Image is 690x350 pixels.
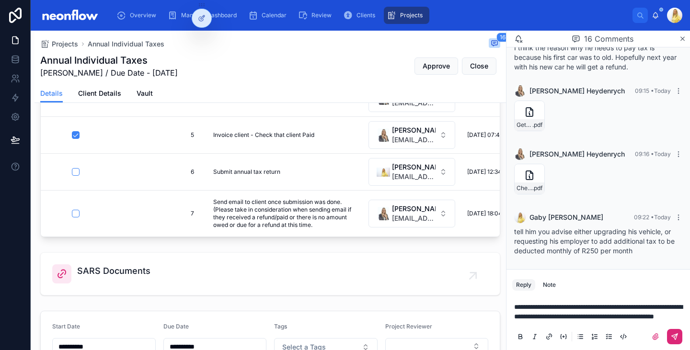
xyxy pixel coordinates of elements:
[532,184,542,192] span: .pdf
[245,7,293,24] a: Calendar
[368,158,455,186] button: Select Button
[392,135,436,145] span: [EMAIL_ADDRESS][DOMAIN_NAME]
[392,162,436,172] span: [PERSON_NAME]
[543,281,556,289] div: Note
[40,54,178,67] h1: Annual Individual Taxes
[130,11,156,19] span: Overview
[137,89,153,98] span: Vault
[141,168,194,176] span: 6
[529,213,603,222] span: Gaby [PERSON_NAME]
[400,11,423,19] span: Projects
[539,279,560,291] button: Note
[529,149,625,159] span: [PERSON_NAME] Heydenrych
[40,67,178,79] span: [PERSON_NAME] / Due Date - [DATE]
[489,38,500,50] button: 16
[635,87,671,94] span: 09:15 • Today
[88,39,164,49] a: Annual Individual Taxes
[311,11,332,19] span: Review
[385,323,432,330] span: Project Reviewer
[181,11,237,19] span: Manager Dashboard
[634,214,671,221] span: 09:22 • Today
[470,61,488,71] span: Close
[584,33,633,45] span: 16 Comments
[392,204,436,214] span: [PERSON_NAME]
[295,7,338,24] a: Review
[635,150,671,158] span: 09:16 • Today
[163,323,189,330] span: Due Date
[414,57,458,75] button: Approve
[41,253,500,295] a: SARS Documents
[262,11,287,19] span: Calendar
[274,323,287,330] span: Tags
[514,44,677,71] span: I think the reason why he needs to pay tax is because his first car was to old. Hopefully next ye...
[462,57,496,75] button: Close
[141,210,194,217] span: 7
[467,131,503,139] span: [DATE] 07:42
[517,121,532,129] span: GetNotice-(14)
[368,200,455,227] button: Select Button
[40,85,63,103] a: Details
[40,89,63,98] span: Details
[517,184,532,192] span: CheckTaxCalcVersion-(4)
[52,323,80,330] span: Start Date
[384,7,429,24] a: Projects
[356,11,375,19] span: Clients
[368,121,455,149] button: Select Button
[392,125,436,135] span: [PERSON_NAME]
[114,7,163,24] a: Overview
[392,214,436,223] span: [EMAIL_ADDRESS][DOMAIN_NAME]
[213,168,280,176] span: Submit annual tax return
[165,7,243,24] a: Manager Dashboard
[423,61,450,71] span: Approve
[109,5,632,26] div: scrollable content
[512,279,535,291] button: Reply
[392,172,436,181] span: [EMAIL_ADDRESS][DOMAIN_NAME]
[78,89,121,98] span: Client Details
[38,8,101,23] img: App logo
[213,131,314,139] span: Invoice client - Check that client Paid
[213,198,353,229] span: Send email to client once submission was done. (Please take in consideration when sending email i...
[532,121,542,129] span: .pdf
[77,264,150,278] span: SARS Documents
[137,85,153,104] a: Vault
[529,86,625,96] span: [PERSON_NAME] Heydenrych
[467,168,502,176] span: [DATE] 12:34
[467,210,502,217] span: [DATE] 18:04
[514,227,675,255] span: tell him you advise either upgrading his vehicle, or requesting his employer to add additional ta...
[340,7,382,24] a: Clients
[78,85,121,104] a: Client Details
[40,39,78,49] a: Projects
[392,98,436,108] span: [EMAIL_ADDRESS][DOMAIN_NAME]
[141,131,194,139] span: 5
[52,39,78,49] span: Projects
[496,33,509,42] span: 16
